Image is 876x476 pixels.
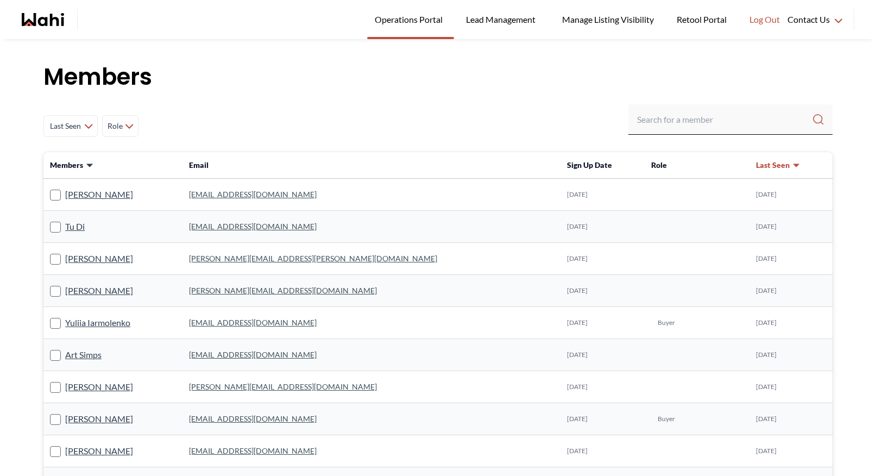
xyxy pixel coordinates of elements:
[65,316,130,330] a: Yuliia Iarmolenko
[189,414,317,423] a: [EMAIL_ADDRESS][DOMAIN_NAME]
[189,254,437,263] a: [PERSON_NAME][EMAIL_ADDRESS][PERSON_NAME][DOMAIN_NAME]
[65,348,102,362] a: Art Simps
[560,339,645,371] td: [DATE]
[749,275,833,307] td: [DATE]
[189,446,317,455] a: [EMAIL_ADDRESS][DOMAIN_NAME]
[375,12,446,27] span: Operations Portal
[560,307,645,339] td: [DATE]
[749,12,780,27] span: Log Out
[560,435,645,467] td: [DATE]
[749,403,833,435] td: [DATE]
[50,160,94,171] button: Members
[658,415,675,423] span: Buyer
[65,284,133,298] a: [PERSON_NAME]
[43,61,833,93] h1: Members
[107,116,123,136] span: Role
[65,187,133,202] a: [PERSON_NAME]
[749,211,833,243] td: [DATE]
[189,382,377,391] a: [PERSON_NAME][EMAIL_ADDRESS][DOMAIN_NAME]
[189,286,377,295] a: [PERSON_NAME][EMAIL_ADDRESS][DOMAIN_NAME]
[65,444,133,458] a: [PERSON_NAME]
[65,412,133,426] a: [PERSON_NAME]
[189,350,317,359] a: [EMAIL_ADDRESS][DOMAIN_NAME]
[658,318,675,327] span: Buyer
[637,110,812,129] input: Search input
[65,252,133,266] a: [PERSON_NAME]
[749,339,833,371] td: [DATE]
[559,12,657,27] span: Manage Listing Visibility
[749,371,833,403] td: [DATE]
[50,160,83,171] span: Members
[22,13,64,26] a: Wahi homepage
[749,243,833,275] td: [DATE]
[677,12,730,27] span: Retool Portal
[189,222,317,231] a: [EMAIL_ADDRESS][DOMAIN_NAME]
[749,435,833,467] td: [DATE]
[466,12,539,27] span: Lead Management
[756,160,790,171] span: Last Seen
[756,160,801,171] button: Last Seen
[749,179,833,211] td: [DATE]
[567,160,612,170] span: Sign Up Date
[560,211,645,243] td: [DATE]
[65,380,133,394] a: [PERSON_NAME]
[651,160,667,170] span: Role
[749,307,833,339] td: [DATE]
[189,190,317,199] a: [EMAIL_ADDRESS][DOMAIN_NAME]
[189,318,317,327] a: [EMAIL_ADDRESS][DOMAIN_NAME]
[560,275,645,307] td: [DATE]
[560,243,645,275] td: [DATE]
[189,160,209,170] span: Email
[560,371,645,403] td: [DATE]
[560,403,645,435] td: [DATE]
[48,116,82,136] span: Last Seen
[65,220,85,234] a: Tu Di
[560,179,645,211] td: [DATE]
